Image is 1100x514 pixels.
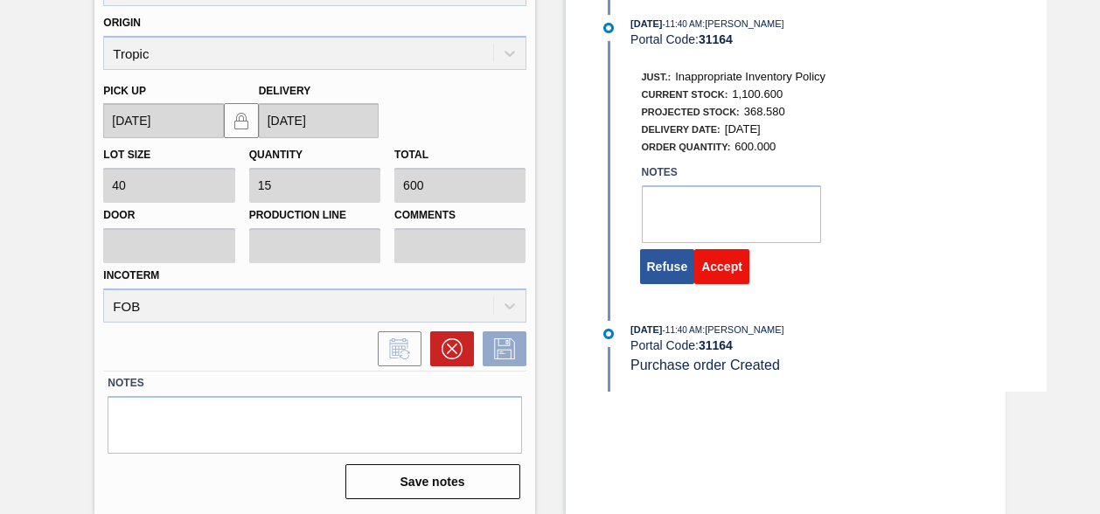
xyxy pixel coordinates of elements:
span: 600.000 [734,140,776,153]
div: Portal Code: [630,338,1046,352]
div: Portal Code: [630,32,1046,46]
div: Save Order [474,331,526,366]
strong: 31164 [699,338,733,352]
label: Total [394,149,428,161]
img: atual [603,329,614,339]
span: 1,100.600 [732,87,783,101]
button: Accept [694,249,749,284]
strong: 31164 [699,32,733,46]
span: Inappropriate Inventory Policy [675,70,825,83]
input: mm/dd/yyyy [259,103,379,138]
span: [DATE] [630,18,662,29]
button: Refuse [640,249,695,284]
span: : [PERSON_NAME] [702,324,784,335]
label: Comments [394,203,526,228]
img: locked [231,110,252,131]
span: : [PERSON_NAME] [702,18,784,29]
span: Current Stock: [642,89,728,100]
span: Projected Stock: [642,107,740,117]
label: Production Line [249,203,380,228]
img: atual [603,23,614,33]
label: Quantity [249,149,303,161]
label: Notes [108,371,521,396]
label: Notes [642,160,821,185]
span: [DATE] [630,324,662,335]
label: Lot size [103,149,150,161]
button: Save notes [345,464,520,499]
label: Incoterm [103,269,159,281]
span: 368.580 [744,105,785,118]
button: locked [224,103,259,138]
label: Door [103,203,234,228]
span: Delivery Date: [642,124,721,135]
div: Cancel Order [421,331,474,366]
span: Purchase order Created [630,358,780,372]
span: Just.: [642,72,672,82]
span: - 11:40 AM [663,325,703,335]
label: Pick up [103,85,146,97]
label: Delivery [259,85,311,97]
input: mm/dd/yyyy [103,103,223,138]
span: - 11:40 AM [663,19,703,29]
div: Inform order change [369,331,421,366]
span: Order Quantity: [642,142,731,152]
span: [DATE] [725,122,761,135]
label: Origin [103,17,141,29]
